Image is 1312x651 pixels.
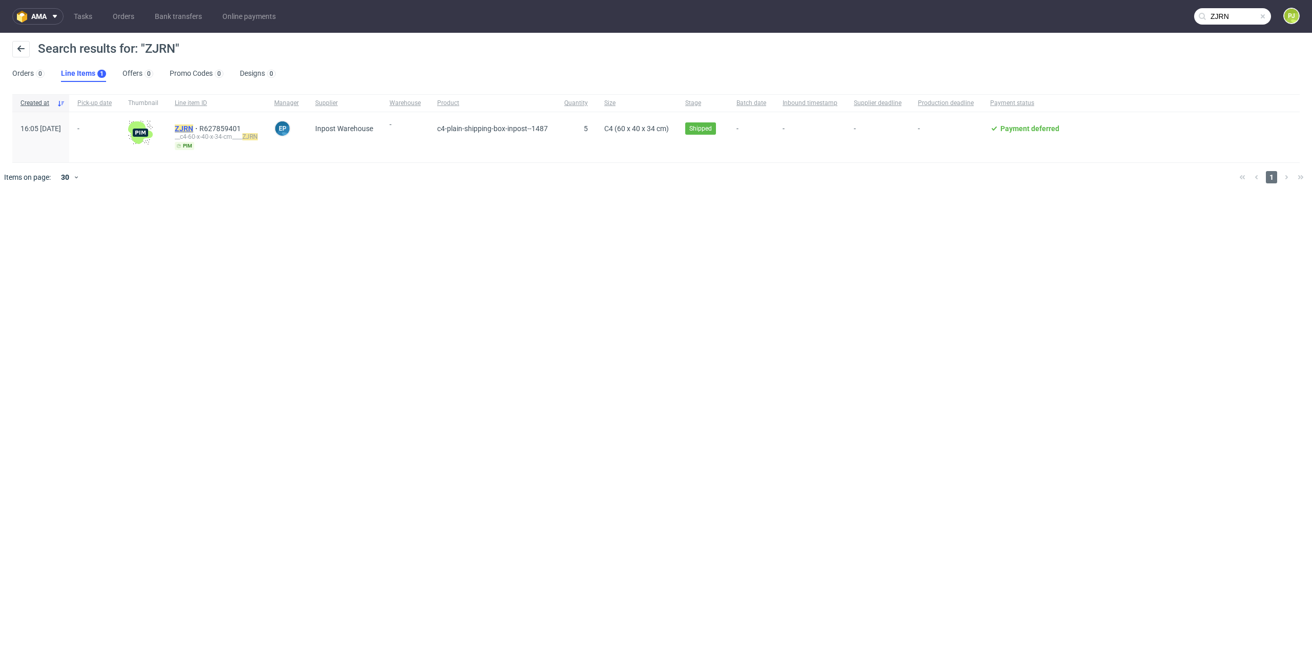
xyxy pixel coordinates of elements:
[12,8,64,25] button: ama
[783,124,837,150] span: -
[854,124,901,150] span: -
[68,8,98,25] a: Tasks
[1000,124,1059,133] span: Payment deferred
[736,124,766,150] span: -
[315,99,373,108] span: Supplier
[61,66,106,82] a: Line Items1
[584,124,588,133] span: 5
[77,124,112,150] span: -
[77,99,112,108] span: Pick-up date
[170,66,223,82] a: Promo Codes0
[175,142,194,150] span: pim
[918,124,974,150] span: -
[175,124,193,133] mark: ZJRN
[31,13,47,20] span: ama
[122,66,153,82] a: Offers0
[20,124,61,133] span: 16:05 [DATE]
[128,120,153,145] img: wHgJFi1I6lmhQAAAABJRU5ErkJggg==
[216,8,282,25] a: Online payments
[275,121,290,136] figcaption: EP
[1284,9,1299,23] figcaption: PJ
[175,99,258,108] span: Line item ID
[736,99,766,108] span: Batch date
[604,124,669,133] span: C4 (60 x 40 x 34 cm)
[604,99,669,108] span: Size
[270,70,273,77] div: 0
[389,120,421,150] span: -
[437,99,548,108] span: Product
[564,99,588,108] span: Quantity
[783,99,837,108] span: Inbound timestamp
[437,124,548,133] span: c4-plain-shipping-box-inpost--1487
[1266,171,1277,183] span: 1
[274,99,299,108] span: Manager
[689,124,712,133] span: Shipped
[147,70,151,77] div: 0
[128,99,158,108] span: Thumbnail
[100,70,104,77] div: 1
[918,99,974,108] span: Production deadline
[4,172,51,182] span: Items on page:
[38,70,42,77] div: 0
[107,8,140,25] a: Orders
[854,99,901,108] span: Supplier deadline
[240,66,276,82] a: Designs0
[199,124,243,133] a: R627859401
[315,124,373,133] span: Inpost Warehouse
[175,133,258,141] div: __c4-60-x-40-x-34-cm____
[389,99,421,108] span: Warehouse
[20,99,53,108] span: Created at
[990,99,1059,108] span: Payment status
[175,124,199,133] a: ZJRN
[17,11,31,23] img: logo
[38,41,179,56] span: Search results for: "ZJRN"
[149,8,208,25] a: Bank transfers
[12,66,45,82] a: Orders0
[685,99,720,108] span: Stage
[217,70,221,77] div: 0
[242,133,258,140] mark: ZJRN
[55,170,73,184] div: 30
